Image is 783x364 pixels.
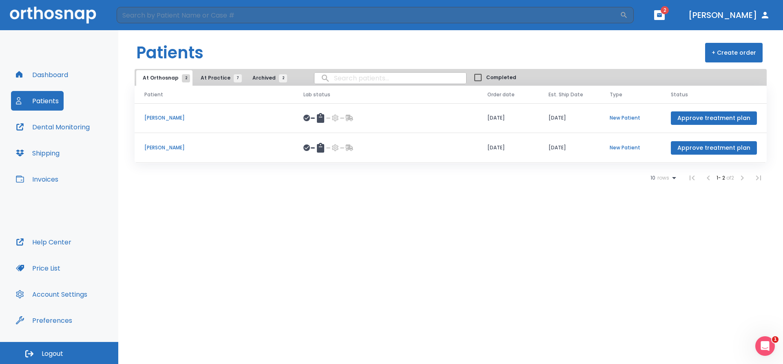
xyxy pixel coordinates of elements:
[726,174,734,181] span: of 2
[42,349,63,358] span: Logout
[144,144,284,151] p: [PERSON_NAME]
[661,6,669,14] span: 2
[11,284,92,304] button: Account Settings
[755,336,775,356] iframe: Intercom live chat
[717,174,726,181] span: 1 - 2
[11,117,95,137] button: Dental Monitoring
[11,232,76,252] button: Help Center
[252,74,283,82] span: Archived
[610,144,651,151] p: New Patient
[234,74,242,82] span: 7
[478,103,539,133] td: [DATE]
[610,91,622,98] span: Type
[136,40,203,65] h1: Patients
[650,175,655,181] span: 10
[117,7,620,23] input: Search by Patient Name or Case #
[144,91,163,98] span: Patient
[11,258,65,278] button: Price List
[314,70,466,86] input: search
[539,103,600,133] td: [DATE]
[71,317,78,324] div: Tooltip anchor
[201,74,238,82] span: At Practice
[182,74,190,82] span: 2
[10,7,96,23] img: Orthosnap
[772,336,779,343] span: 1
[279,74,287,82] span: 2
[655,175,669,181] span: rows
[303,91,330,98] span: Lab status
[478,133,539,163] td: [DATE]
[144,114,284,122] p: [PERSON_NAME]
[671,111,757,125] button: Approve treatment plan
[486,74,516,81] span: Completed
[11,65,73,84] button: Dashboard
[487,91,515,98] span: Order date
[539,133,600,163] td: [DATE]
[11,169,63,189] button: Invoices
[136,70,291,86] div: tabs
[671,91,688,98] span: Status
[11,311,77,330] button: Preferences
[11,91,64,111] button: Patients
[685,8,773,22] button: [PERSON_NAME]
[143,74,186,82] span: At Orthosnap
[549,91,583,98] span: Est. Ship Date
[705,43,763,62] button: + Create order
[11,143,64,163] button: Shipping
[671,141,757,155] button: Approve treatment plan
[610,114,651,122] p: New Patient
